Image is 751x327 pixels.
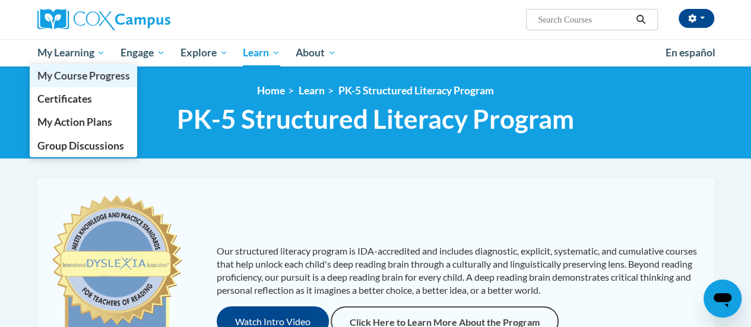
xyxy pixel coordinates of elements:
a: Certificates [30,87,138,110]
a: About [288,39,344,66]
a: Learn [235,39,288,66]
a: My Course Progress [30,64,138,87]
img: Cox Campus [37,9,170,30]
a: Cox Campus [37,9,251,30]
span: Learn [243,46,280,60]
span: Certificates [37,93,91,105]
p: Our structured literacy program is IDA-accredited and includes diagnostic, explicit, systematic, ... [217,245,702,297]
span: Explore [180,46,228,60]
a: En español [658,40,723,65]
span: PK-5 Structured Literacy Program [177,103,574,135]
a: PK-5 Structured Literacy Program [338,84,494,97]
a: Learn [299,84,325,97]
a: My Learning [30,39,113,66]
span: My Learning [37,46,105,60]
span: My Action Plans [37,116,112,128]
a: Engage [113,39,173,66]
a: My Action Plans [30,110,138,134]
a: Explore [173,39,236,66]
span: About [296,46,336,60]
span: Engage [121,46,165,60]
span: Group Discussions [37,139,123,152]
a: Group Discussions [30,134,138,157]
input: Search Courses [537,12,632,27]
iframe: Button to launch messaging window [704,280,742,318]
button: Account Settings [679,9,714,28]
a: Home [257,84,285,97]
span: En español [666,46,715,59]
button: Search [632,12,649,27]
span: My Course Progress [37,69,129,82]
div: Main menu [28,39,723,66]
